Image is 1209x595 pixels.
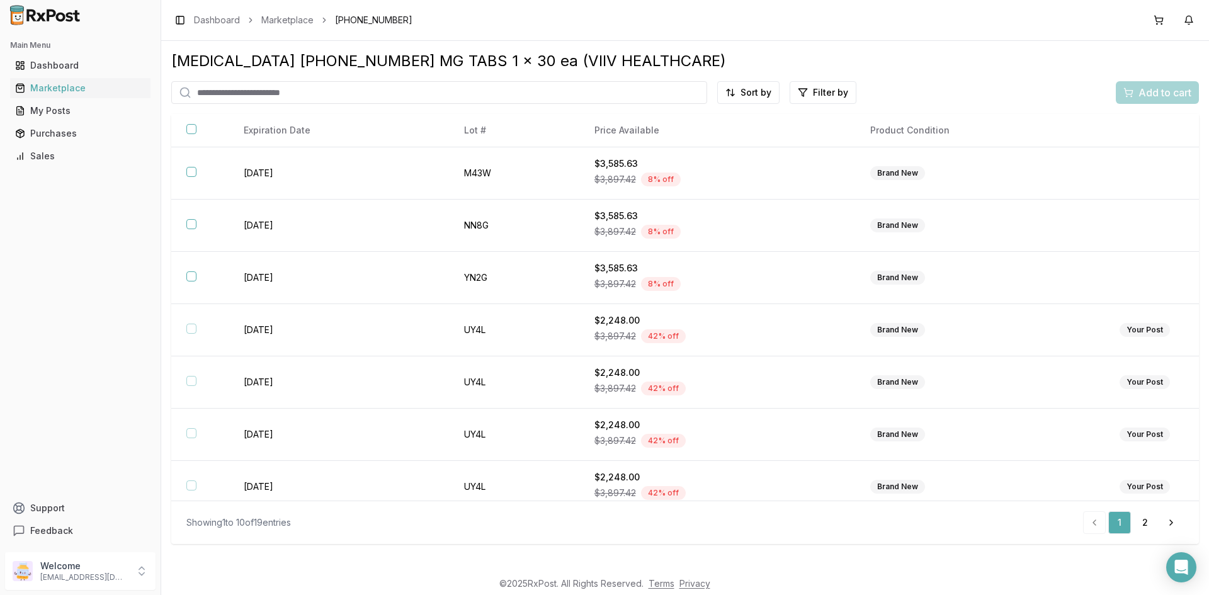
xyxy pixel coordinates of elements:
[741,86,771,99] span: Sort by
[870,428,925,441] div: Brand New
[5,519,156,542] button: Feedback
[261,14,314,26] a: Marketplace
[30,524,73,537] span: Feedback
[641,434,686,448] div: 42 % off
[229,409,449,461] td: [DATE]
[641,277,681,291] div: 8 % off
[229,200,449,252] td: [DATE]
[10,99,150,122] a: My Posts
[1108,511,1131,534] a: 1
[855,114,1104,147] th: Product Condition
[13,561,33,581] img: User avatar
[1120,323,1170,337] div: Your Post
[15,105,145,117] div: My Posts
[10,122,150,145] a: Purchases
[449,356,579,409] td: UY4L
[1133,511,1156,534] a: 2
[641,173,681,186] div: 8 % off
[40,572,128,582] p: [EMAIL_ADDRESS][DOMAIN_NAME]
[870,166,925,180] div: Brand New
[5,123,156,144] button: Purchases
[594,330,636,343] span: $3,897.42
[449,200,579,252] td: NN8G
[449,147,579,200] td: M43W
[1159,511,1184,534] a: Go to next page
[10,77,150,99] a: Marketplace
[15,127,145,140] div: Purchases
[649,578,674,589] a: Terms
[870,271,925,285] div: Brand New
[717,81,780,104] button: Sort by
[449,252,579,304] td: YN2G
[641,225,681,239] div: 8 % off
[229,304,449,356] td: [DATE]
[641,382,686,395] div: 42 % off
[229,461,449,513] td: [DATE]
[641,486,686,500] div: 42 % off
[10,145,150,167] a: Sales
[870,323,925,337] div: Brand New
[1120,375,1170,389] div: Your Post
[1083,511,1184,534] nav: pagination
[5,101,156,121] button: My Posts
[790,81,856,104] button: Filter by
[229,114,449,147] th: Expiration Date
[1120,480,1170,494] div: Your Post
[449,409,579,461] td: UY4L
[40,560,128,572] p: Welcome
[594,382,636,395] span: $3,897.42
[594,366,841,379] div: $2,248.00
[10,40,150,50] h2: Main Menu
[594,314,841,327] div: $2,248.00
[10,54,150,77] a: Dashboard
[594,157,841,170] div: $3,585.63
[5,5,86,25] img: RxPost Logo
[5,55,156,76] button: Dashboard
[594,173,636,186] span: $3,897.42
[194,14,240,26] a: Dashboard
[813,86,848,99] span: Filter by
[449,114,579,147] th: Lot #
[5,78,156,98] button: Marketplace
[194,14,412,26] nav: breadcrumb
[579,114,856,147] th: Price Available
[5,497,156,519] button: Support
[5,146,156,166] button: Sales
[870,375,925,389] div: Brand New
[186,516,291,529] div: Showing 1 to 10 of 19 entries
[1120,428,1170,441] div: Your Post
[229,252,449,304] td: [DATE]
[594,225,636,238] span: $3,897.42
[594,278,636,290] span: $3,897.42
[679,578,710,589] a: Privacy
[870,218,925,232] div: Brand New
[171,51,1199,71] div: [MEDICAL_DATA] [PHONE_NUMBER] MG TABS 1 x 30 ea (VIIV HEALTHCARE)
[594,419,841,431] div: $2,248.00
[594,471,841,484] div: $2,248.00
[641,329,686,343] div: 42 % off
[229,147,449,200] td: [DATE]
[15,150,145,162] div: Sales
[229,356,449,409] td: [DATE]
[15,59,145,72] div: Dashboard
[594,210,841,222] div: $3,585.63
[594,262,841,275] div: $3,585.63
[870,480,925,494] div: Brand New
[594,487,636,499] span: $3,897.42
[1166,552,1196,582] div: Open Intercom Messenger
[449,461,579,513] td: UY4L
[449,304,579,356] td: UY4L
[15,82,145,94] div: Marketplace
[594,434,636,447] span: $3,897.42
[335,14,412,26] span: [PHONE_NUMBER]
